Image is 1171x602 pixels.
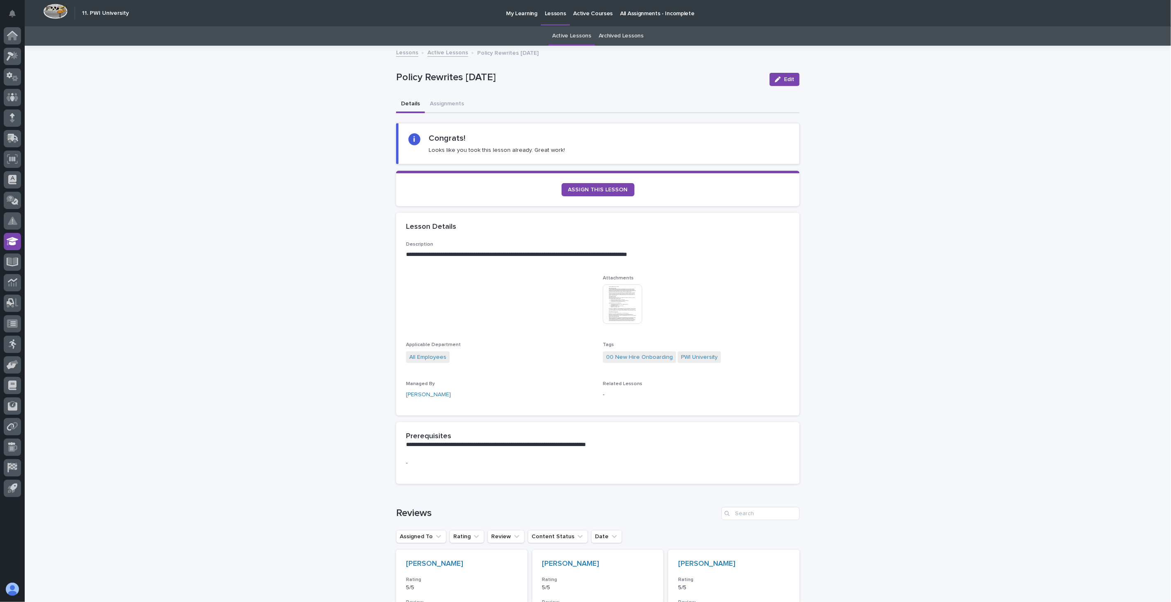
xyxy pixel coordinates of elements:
button: Date [591,530,622,543]
span: Attachments [603,276,634,281]
p: - [603,390,790,399]
button: Rating [450,530,484,543]
p: 5/5 [406,584,518,591]
p: 5/5 [542,584,654,591]
a: Active Lessons [552,26,591,46]
button: Details [396,96,425,113]
a: All Employees [409,353,446,362]
h2: 11. PWI University [82,10,129,17]
button: users-avatar [4,581,21,598]
a: 00 New Hire Onboarding [606,353,673,362]
h1: Reviews [396,507,718,519]
button: Review [488,530,525,543]
span: Related Lessons [603,381,642,386]
p: - [406,459,790,467]
a: [PERSON_NAME] [678,560,735,569]
button: Edit [770,73,800,86]
a: ASSIGN THIS LESSON [562,183,634,196]
span: Edit [784,77,794,82]
h3: Rating [542,576,654,583]
a: [PERSON_NAME] [406,390,451,399]
h2: Congrats! [429,133,465,143]
a: [PERSON_NAME] [542,560,599,569]
input: Search [721,507,800,520]
span: ASSIGN THIS LESSON [568,187,628,193]
span: Applicable Department [406,342,461,347]
a: Active Lessons [427,47,468,57]
button: Assigned To [396,530,446,543]
h2: Lesson Details [406,223,456,232]
p: 5/5 [678,584,790,591]
h3: Rating [678,576,790,583]
span: Managed By [406,381,435,386]
h2: Prerequisites [406,432,451,441]
a: [PERSON_NAME] [406,560,463,569]
span: Tags [603,342,614,347]
a: Lessons [396,47,418,57]
a: PWI University [681,353,718,362]
p: Policy Rewrites [DATE] [396,72,763,84]
p: Policy Rewrites [DATE] [477,48,539,57]
p: Looks like you took this lesson already. Great work! [429,146,565,154]
span: Description [406,242,433,247]
h3: Rating [406,576,518,583]
img: Workspace Logo [43,4,68,19]
a: Archived Lessons [599,26,644,46]
button: Assignments [425,96,469,113]
button: Notifications [4,5,21,22]
div: Notifications [10,10,21,23]
button: Content Status [528,530,588,543]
